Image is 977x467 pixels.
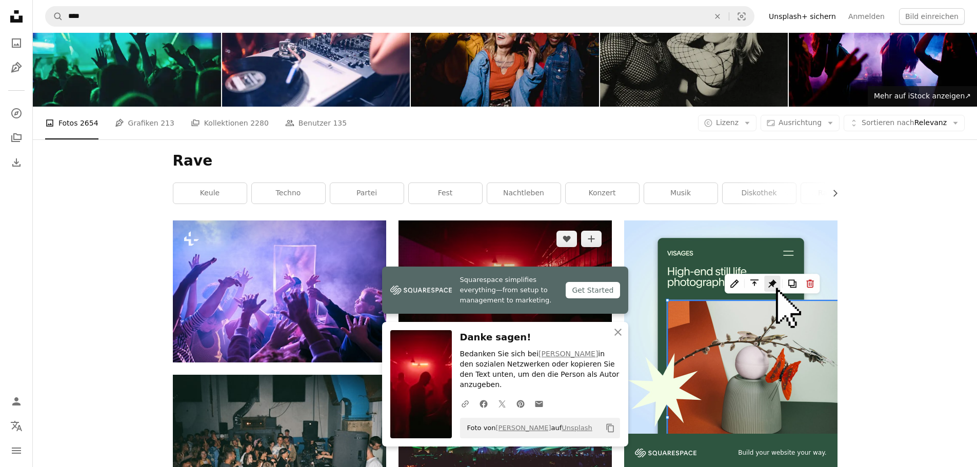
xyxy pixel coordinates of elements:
[6,128,27,148] a: Kollektionen
[602,419,619,437] button: In die Zwischenablage kopieren
[285,107,347,139] a: Benutzer 135
[581,231,602,247] button: Zu Kollektion hinzufügen
[6,103,27,124] a: Entdecken
[330,183,404,204] a: Partei
[398,220,612,362] img: Gruppe von Personen im Raum
[706,7,729,26] button: Löschen
[161,117,174,129] span: 213
[6,416,27,436] button: Sprache
[250,117,269,129] span: 2280
[738,449,826,457] span: Build your website your way.
[6,57,27,78] a: Grafiken
[698,115,756,131] button: Lizenz
[729,7,754,26] button: Visuelle Suche
[874,92,971,100] span: Mehr auf iStock anzeigen ↗
[635,449,696,457] img: file-1606177908946-d1eed1cbe4f5image
[868,86,977,107] a: Mehr auf iStock anzeigen↗
[779,118,822,127] span: Ausrichtung
[496,424,551,432] a: [PERSON_NAME]
[862,118,947,128] span: Relevanz
[556,231,577,247] button: Gefällt mir
[493,393,511,414] a: Auf Twitter teilen
[566,183,639,204] a: Konzert
[191,107,269,139] a: Kollektionen 2280
[644,183,717,204] a: Musik
[460,330,620,345] h3: Danke sagen!
[46,7,63,26] button: Unsplash suchen
[566,282,620,298] div: Get Started
[6,6,27,29] a: Startseite — Unsplash
[333,117,347,129] span: 135
[382,267,628,314] a: Squarespace simplifies everything—from setup to management to marketing.Get Started
[6,440,27,461] button: Menü
[45,6,754,27] form: Finden Sie Bildmaterial auf der ganzen Webseite
[398,441,612,451] a: Gruppe von Menschen, die sich auf einem Teil versammeln
[173,441,386,450] a: eine große Gruppe von Personen in einem Raum
[487,183,561,204] a: Nachtleben
[462,420,592,436] span: Foto von auf
[6,391,27,412] a: Anmelden / Registrieren
[899,8,965,25] button: Bild einreichen
[539,350,598,358] a: [PERSON_NAME]
[252,183,325,204] a: Techno
[115,107,174,139] a: Grafiken 213
[173,152,838,170] h1: Rave
[390,282,452,298] img: file-1747939142011-51e5cc87e3c9
[460,275,558,306] span: Squarespace simplifies everything—from setup to management to marketing.
[801,183,874,204] a: Rave-Party
[409,183,482,204] a: Fest
[842,8,891,25] a: Anmelden
[826,183,838,204] button: Liste nach rechts verschieben
[173,220,386,362] img: eine Gruppe von Menschen, die ihre Hände in die Luft strecken
[716,118,739,127] span: Lizenz
[6,33,27,53] a: Fotos
[173,183,247,204] a: Keule
[474,393,493,414] a: Auf Facebook teilen
[562,424,592,432] a: Unsplash
[624,220,838,434] img: file-1723602894256-972c108553a7image
[763,8,842,25] a: Unsplash+ sichern
[862,118,914,127] span: Sortieren nach
[460,349,620,390] p: Bedanken Sie sich bei in den sozialen Netzwerken oder kopieren Sie den Text unten, um den die Per...
[723,183,796,204] a: Diskothek
[173,287,386,296] a: eine Gruppe von Menschen, die ihre Hände in die Luft strecken
[530,393,548,414] a: Via E-Mail teilen teilen
[761,115,840,131] button: Ausrichtung
[6,152,27,173] a: Bisherige Downloads
[844,115,965,131] button: Sortieren nachRelevanz
[511,393,530,414] a: Auf Pinterest teilen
